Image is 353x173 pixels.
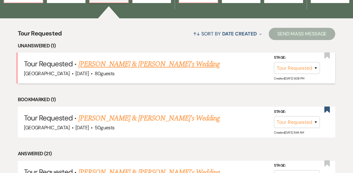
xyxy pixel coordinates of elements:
button: Send Mass Message [269,28,336,40]
span: Created: [DATE] 11:44 AM [274,131,304,134]
span: Tour Requested [24,113,73,123]
span: Created: [DATE] 9:08 PM [274,76,304,80]
button: Sort By Date Created [191,26,264,42]
span: Date Created [222,31,257,37]
li: Bookmarked (1) [18,96,336,104]
span: Tour Requested [18,29,62,42]
span: [DATE] [75,70,89,77]
span: 80 guests [95,70,115,77]
span: Tour Requested [24,59,73,68]
span: ↑↓ [193,31,200,37]
span: 50 guests [95,124,115,131]
a: [PERSON_NAME] & [PERSON_NAME]'s Wedding [78,59,220,70]
a: [PERSON_NAME] & [PERSON_NAME]'s Wedding [78,113,220,124]
label: Stage: [274,109,320,115]
span: [DATE] [75,124,89,131]
li: Unanswered (1) [18,42,336,50]
span: [GEOGRAPHIC_DATA] [24,70,70,77]
label: Stage: [274,54,320,61]
li: Answered (21) [18,150,336,158]
span: [GEOGRAPHIC_DATA] [24,124,70,131]
label: Stage: [274,162,320,169]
